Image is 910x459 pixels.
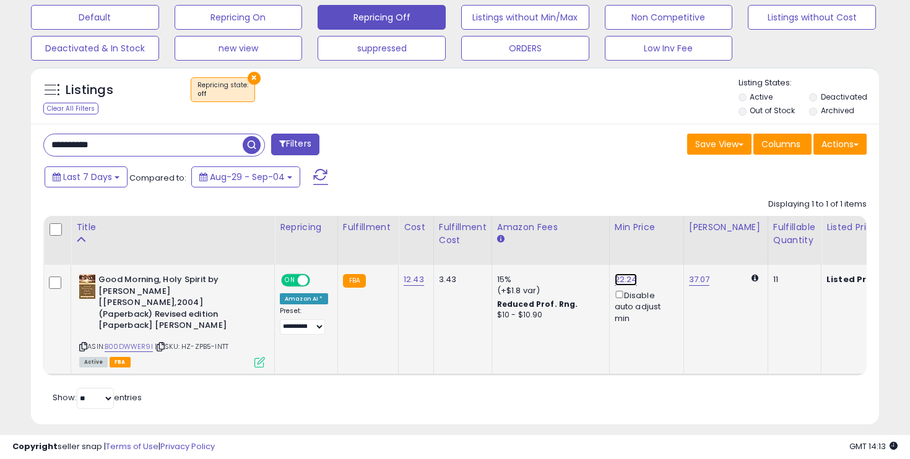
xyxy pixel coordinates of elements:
[175,5,303,30] button: Repricing On
[63,171,112,183] span: Last 7 Days
[461,36,589,61] button: ORDERS
[343,274,366,288] small: FBA
[821,105,854,116] label: Archived
[826,273,883,285] b: Listed Price:
[197,90,248,98] div: off
[280,221,332,234] div: Repricing
[689,273,710,286] a: 37.07
[105,341,153,352] a: B00DWWER9I
[318,5,446,30] button: Repricing Off
[282,275,298,286] span: ON
[773,274,812,285] div: 11
[739,77,880,89] p: Listing States:
[497,285,600,296] div: (+$1.8 var)
[343,221,393,234] div: Fulfillment
[129,172,186,184] span: Compared to:
[605,36,733,61] button: Low Inv Fee
[497,274,600,285] div: 15%
[210,171,285,183] span: Aug-29 - Sep-04
[404,273,424,286] a: 12.43
[497,234,505,245] small: Amazon Fees.
[110,357,131,367] span: FBA
[79,357,108,367] span: All listings currently available for purchase on Amazon
[615,221,678,234] div: Min Price
[748,5,876,30] button: Listings without Cost
[404,221,428,234] div: Cost
[248,72,261,85] button: ×
[98,274,249,335] b: Good Morning, Holy Spirit by [PERSON_NAME] [[PERSON_NAME],2004] (Paperback) Revised edition [Pape...
[605,5,733,30] button: Non Competitive
[106,440,158,452] a: Terms of Use
[79,274,95,299] img: 41GbyBxQQ4L._SL40_.jpg
[31,5,159,30] button: Default
[12,440,58,452] strong: Copyright
[308,275,328,286] span: OFF
[45,166,128,187] button: Last 7 Days
[497,310,600,320] div: $10 - $10.90
[160,440,215,452] a: Privacy Policy
[753,134,812,155] button: Columns
[439,274,482,285] div: 3.43
[280,293,328,304] div: Amazon AI *
[31,36,159,61] button: Deactivated & In Stock
[689,221,763,234] div: [PERSON_NAME]
[750,105,795,116] label: Out of Stock
[750,92,773,102] label: Active
[813,134,867,155] button: Actions
[66,82,113,99] h5: Listings
[615,288,674,324] div: Disable auto adjust min
[821,92,867,102] label: Deactivated
[53,392,142,403] span: Show: entries
[439,221,487,247] div: Fulfillment Cost
[849,440,898,452] span: 2025-09-12 14:13 GMT
[768,199,867,210] div: Displaying 1 to 1 of 1 items
[280,307,328,335] div: Preset:
[12,441,215,453] div: seller snap | |
[773,221,816,247] div: Fulfillable Quantity
[155,341,228,351] span: | SKU: HZ-ZPB5-INTT
[615,273,638,286] a: 22.24
[497,221,604,234] div: Amazon Fees
[318,36,446,61] button: suppressed
[271,134,319,155] button: Filters
[687,134,752,155] button: Save View
[752,274,758,282] i: Calculated using Dynamic Max Price.
[191,166,300,187] button: Aug-29 - Sep-04
[76,221,269,234] div: Title
[197,80,248,99] span: Repricing state :
[43,103,98,114] div: Clear All Filters
[461,5,589,30] button: Listings without Min/Max
[497,299,578,309] b: Reduced Prof. Rng.
[175,36,303,61] button: new view
[79,274,265,366] div: ASIN:
[761,138,800,150] span: Columns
